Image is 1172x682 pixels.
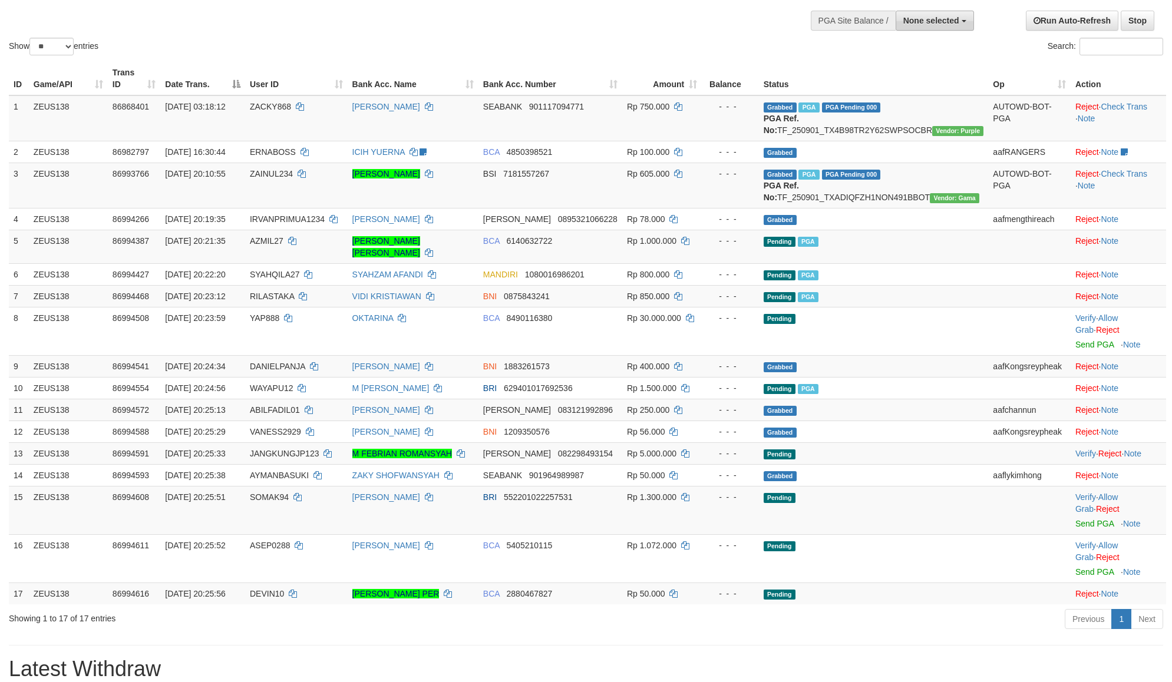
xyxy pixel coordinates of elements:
[627,471,665,480] span: Rp 50.000
[627,313,681,323] span: Rp 30.000.000
[627,292,669,301] span: Rp 850.000
[1101,236,1119,246] a: Note
[1101,383,1119,393] a: Note
[896,11,974,31] button: None selected
[113,147,149,157] span: 86982797
[1101,427,1119,436] a: Note
[250,214,325,224] span: IRVANPRIMUA1234
[9,377,29,399] td: 10
[352,313,394,323] a: OKTARINA
[29,95,108,141] td: ZEUS138
[627,236,676,246] span: Rp 1.000.000
[1071,95,1166,141] td: · ·
[9,263,29,285] td: 6
[245,62,348,95] th: User ID: activate to sort column ascending
[9,442,29,464] td: 13
[1079,38,1163,55] input: Search:
[113,313,149,323] span: 86994508
[113,169,149,178] span: 86993766
[483,292,497,301] span: BNI
[1075,102,1099,111] a: Reject
[250,102,291,111] span: ZACKY868
[9,464,29,486] td: 14
[706,404,754,416] div: - - -
[1111,609,1131,629] a: 1
[352,471,440,480] a: ZAKY SHOFWANSYAH
[29,285,108,307] td: ZEUS138
[250,270,300,279] span: SYAHQILA27
[627,383,676,393] span: Rp 1.500.000
[764,102,797,112] span: Grabbed
[29,534,108,582] td: ZEUS138
[1123,519,1141,528] a: Note
[29,421,108,442] td: ZEUS138
[1101,102,1148,111] a: Check Trans
[764,292,795,302] span: Pending
[759,163,989,208] td: TF_250901_TXADIQFZH1NON491BBOT
[108,62,160,95] th: Trans ID: activate to sort column ascending
[988,464,1071,486] td: aaflykimhong
[706,312,754,324] div: - - -
[1075,147,1099,157] a: Reject
[483,102,522,111] span: SEABANK
[165,383,225,393] span: [DATE] 20:24:56
[1101,471,1119,480] a: Note
[988,163,1071,208] td: AUTOWD-BOT-PGA
[165,362,225,371] span: [DATE] 20:24:34
[706,213,754,225] div: - - -
[29,307,108,355] td: ZEUS138
[1075,541,1118,562] span: ·
[29,355,108,377] td: ZEUS138
[9,534,29,582] td: 16
[113,270,149,279] span: 86994427
[1071,208,1166,230] td: ·
[483,492,497,502] span: BRI
[504,383,573,393] span: Copy 629401017692536 to clipboard
[250,427,301,436] span: VANESS2929
[706,146,754,158] div: - - -
[822,170,881,180] span: PGA Pending
[1026,11,1118,31] a: Run Auto-Refresh
[483,589,500,598] span: BCA
[798,170,819,180] span: Marked by aafsreyleap
[622,62,702,95] th: Amount: activate to sort column ascending
[29,582,108,604] td: ZEUS138
[1071,534,1166,582] td: · ·
[165,236,225,246] span: [DATE] 20:21:35
[764,449,795,459] span: Pending
[113,427,149,436] span: 86994588
[165,102,225,111] span: [DATE] 03:18:12
[250,236,283,246] span: AZMIL27
[9,355,29,377] td: 9
[1124,449,1141,458] a: Note
[165,589,225,598] span: [DATE] 20:25:56
[250,147,296,157] span: ERNABOSS
[1075,405,1099,415] a: Reject
[1071,421,1166,442] td: ·
[352,292,421,301] a: VIDI KRISTIAWAN
[113,492,149,502] span: 86994608
[1048,38,1163,55] label: Search:
[250,449,319,458] span: JANGKUNGJP123
[988,208,1071,230] td: aafmengthireach
[113,541,149,550] span: 86994611
[483,236,500,246] span: BCA
[250,383,293,393] span: WAYAPU12
[1101,169,1148,178] a: Check Trans
[706,448,754,459] div: - - -
[1131,609,1163,629] a: Next
[1075,236,1099,246] a: Reject
[932,126,983,136] span: Vendor URL: https://trx4.1velocity.biz
[165,405,225,415] span: [DATE] 20:25:13
[1071,442,1166,464] td: · ·
[483,383,497,393] span: BRI
[764,270,795,280] span: Pending
[1075,589,1099,598] a: Reject
[627,541,676,550] span: Rp 1.072.000
[504,292,550,301] span: Copy 0875843241 to clipboard
[1123,340,1141,349] a: Note
[352,589,440,598] a: [PERSON_NAME] PER
[1078,181,1095,190] a: Note
[250,589,284,598] span: DEVIN10
[1101,405,1119,415] a: Note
